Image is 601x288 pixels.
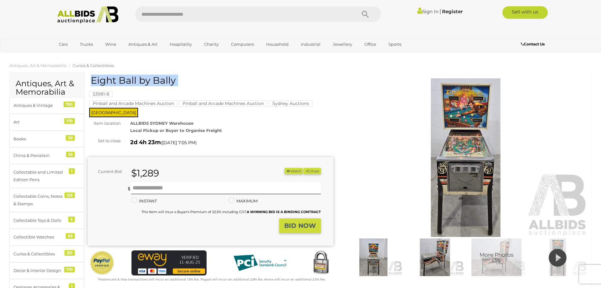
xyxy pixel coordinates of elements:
div: Antiques & Vintage [13,102,65,109]
div: Art [13,118,65,126]
strong: Local Pickup or Buyer to Organise Freight [130,128,222,133]
div: 125 [64,192,75,198]
a: [GEOGRAPHIC_DATA] [55,50,107,60]
mark: Pinball and Arcade Machines Auction [179,100,267,107]
a: China & Porcelain 53 [9,147,84,164]
a: More Photos(31) [467,238,526,276]
a: Sell with us [502,6,548,19]
a: Charity [200,39,223,50]
span: | [439,8,441,15]
a: Collectible Watches 83 [9,229,84,245]
label: INSTANT [131,197,157,205]
a: Sydney Auctions [269,101,312,106]
a: Pinball and Arcade Machines Auction [89,101,177,106]
a: Computers [227,39,258,50]
img: Eight Ball by Bally [467,238,526,276]
img: eWAY Payment Gateway [131,250,207,275]
img: 53981-8a.jpg [529,238,587,276]
div: 170 [64,267,75,272]
a: Contact Us [521,41,546,48]
strong: $1,289 [131,167,159,179]
span: [DATE] 7:05 PM [162,140,195,145]
mark: Pinball and Arcade Machines Auction [89,100,177,107]
span: [GEOGRAPHIC_DATA] [89,108,138,117]
div: 1 [69,168,75,174]
a: Art 170 [9,114,84,130]
strong: BID NOW [284,222,316,229]
a: Industrial [297,39,325,50]
a: Antiques & Vintage 782 [9,97,84,114]
div: Item location [83,120,126,127]
a: 53981-8 [89,92,113,97]
div: 83 [66,233,75,239]
a: Collectable Coins, Notes & Stamps 125 [9,188,84,212]
a: Sports [384,39,405,50]
img: Allbids.com.au [54,6,122,24]
img: PCI DSS compliant [229,250,291,275]
strong: 2d 4h 23m [130,139,161,146]
b: A WINNING BID IS A BINDING CONTRACT [247,210,321,214]
a: Antiques, Art & Memorabilia [9,63,66,68]
mark: Sydney Auctions [269,100,312,107]
small: This Item will incur a Buyer's Premium of 22.5% including GST. [141,210,321,214]
small: Mastercard & Visa transactions will incur an additional 1.9% fee. Paypal will incur an additional... [97,277,326,281]
a: Wine [101,39,120,50]
div: Decor & Interior Design [13,267,65,274]
a: Decor & Interior Design 170 [9,262,84,279]
div: 5 [68,217,75,222]
img: Secured by Rapid SSL [308,250,333,275]
a: Hospitality [166,39,196,50]
a: Curios & Collectibles 331 [9,246,84,262]
li: Watch this item [285,168,303,175]
div: 331 [64,250,75,256]
button: BID NOW [279,218,321,233]
img: Official PayPal Seal [89,250,115,275]
a: Sign In [417,8,439,14]
div: Collectable and Limited Edition Pens [13,169,65,183]
div: China & Porcelain [13,152,65,159]
a: Pinball and Arcade Machines Auction [179,101,267,106]
div: Curios & Collectibles [13,250,65,258]
img: Eight Ball by Bally [344,238,403,276]
div: 53 [66,152,75,157]
label: MAXIMUM [229,197,258,205]
button: Share [304,168,321,175]
h2: Antiques, Art & Memorabilia [16,79,78,97]
div: Collectible Watches [13,233,65,241]
div: Set to close [83,137,126,144]
a: Collectable and Limited Edition Pens 1 [9,164,84,188]
a: Collectable Toys & Dolls 5 [9,212,84,229]
a: Antiques & Art [124,39,162,50]
div: 20 [66,135,75,141]
span: More Photos (31) [480,252,513,264]
div: 170 [64,118,75,124]
mark: 53981-8 [89,91,113,97]
button: Search [350,6,381,22]
div: 782 [64,102,75,107]
a: Books 20 [9,131,84,147]
a: Cars [55,39,72,50]
a: Register [442,8,463,14]
button: Watch [285,168,303,175]
img: Eight Ball by Bally [343,78,588,237]
a: Household [262,39,293,50]
a: Jewellery [329,39,356,50]
div: Collectable Toys & Dolls [13,217,65,224]
a: Office [360,39,380,50]
div: Books [13,135,65,143]
span: ( ) [161,140,197,145]
a: Trucks [76,39,97,50]
a: Curios & Collectibles [73,63,114,68]
img: Eight Ball by Bally [406,238,464,276]
b: Contact Us [521,42,545,46]
div: Current Bid [88,168,126,175]
h1: Eight Ball by Bally [91,75,332,86]
strong: ALLBIDS SYDNEY Warehouse [130,121,193,126]
div: Collectable Coins, Notes & Stamps [13,193,65,207]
